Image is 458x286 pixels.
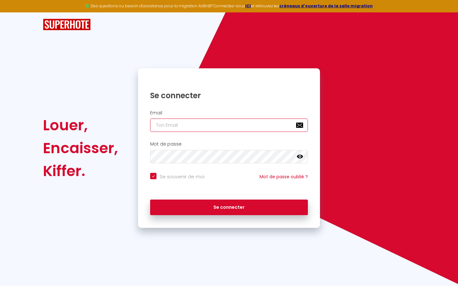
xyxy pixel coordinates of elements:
[43,114,118,137] div: Louer,
[279,3,373,9] a: créneaux d'ouverture de la salle migration
[260,174,308,180] a: Mot de passe oublié ?
[150,200,308,215] button: Se connecter
[5,3,24,22] button: Ouvrir le widget de chat LiveChat
[150,91,308,100] h1: Se connecter
[150,119,308,132] input: Ton Email
[150,110,308,116] h2: Email
[43,137,118,160] div: Encaisser,
[43,160,118,182] div: Kiffer.
[43,19,91,31] img: SuperHote logo
[245,3,251,9] a: ICI
[150,141,308,147] h2: Mot de passe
